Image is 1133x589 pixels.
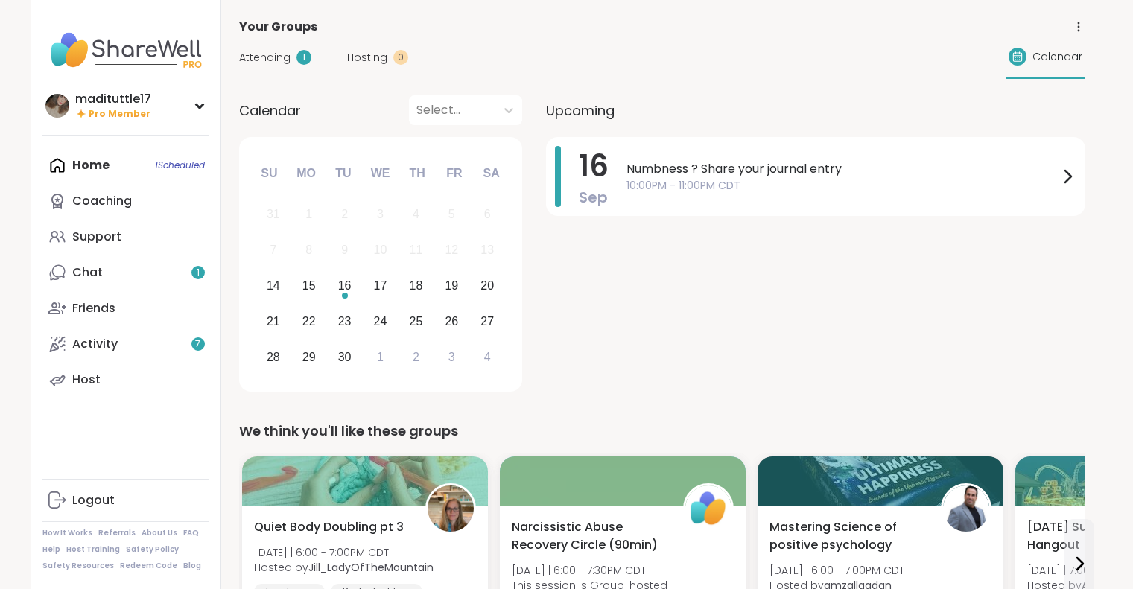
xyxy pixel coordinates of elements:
[338,276,352,296] div: 16
[72,229,121,245] div: Support
[400,305,432,337] div: Choose Thursday, September 25th, 2025
[364,270,396,302] div: Choose Wednesday, September 17th, 2025
[42,255,209,290] a: Chat1
[75,91,151,107] div: madituttle17
[1032,49,1082,65] span: Calendar
[438,157,471,190] div: Fr
[293,270,325,302] div: Choose Monday, September 15th, 2025
[195,338,200,351] span: 7
[293,199,325,231] div: Not available Monday, September 1st, 2025
[484,204,491,224] div: 6
[410,311,423,331] div: 25
[410,276,423,296] div: 18
[305,204,312,224] div: 1
[267,347,280,367] div: 28
[512,518,667,554] span: Narcissistic Abuse Recovery Circle (90min)
[42,326,209,362] a: Activity7
[377,347,384,367] div: 1
[296,50,311,65] div: 1
[258,341,290,373] div: Choose Sunday, September 28th, 2025
[267,276,280,296] div: 14
[302,276,316,296] div: 15
[413,347,419,367] div: 2
[338,311,352,331] div: 23
[546,101,615,121] span: Upcoming
[685,485,731,532] img: ShareWell
[258,199,290,231] div: Not available Sunday, August 31st, 2025
[42,290,209,326] a: Friends
[72,372,101,388] div: Host
[436,235,468,267] div: Not available Friday, September 12th, 2025
[42,24,209,76] img: ShareWell Nav Logo
[341,204,348,224] div: 2
[42,561,114,571] a: Safety Resources
[72,193,132,209] div: Coaching
[364,305,396,337] div: Choose Wednesday, September 24th, 2025
[89,108,150,121] span: Pro Member
[183,528,199,538] a: FAQ
[475,157,507,190] div: Sa
[400,341,432,373] div: Choose Thursday, October 2nd, 2025
[445,311,458,331] div: 26
[293,341,325,373] div: Choose Monday, September 29th, 2025
[428,485,474,532] img: Jill_LadyOfTheMountain
[293,305,325,337] div: Choose Monday, September 22nd, 2025
[197,267,200,279] span: 1
[254,560,434,575] span: Hosted by
[329,341,361,373] div: Choose Tuesday, September 30th, 2025
[45,94,69,118] img: madituttle17
[308,560,434,575] b: Jill_LadyOfTheMountain
[436,199,468,231] div: Not available Friday, September 5th, 2025
[338,347,352,367] div: 30
[400,235,432,267] div: Not available Thursday, September 11th, 2025
[267,311,280,331] div: 21
[579,145,609,187] span: 16
[448,347,455,367] div: 3
[626,160,1059,178] span: Numbness ? Share your journal entry
[484,347,491,367] div: 4
[769,518,924,554] span: Mastering Science of positive psychology
[302,347,316,367] div: 29
[254,518,404,536] span: Quiet Body Doubling pt 3
[401,157,434,190] div: Th
[120,561,177,571] a: Redeem Code
[72,336,118,352] div: Activity
[445,240,458,260] div: 12
[239,421,1085,442] div: We think you'll like these groups
[42,544,60,555] a: Help
[448,204,455,224] div: 5
[400,199,432,231] div: Not available Thursday, September 4th, 2025
[626,178,1059,194] span: 10:00PM - 11:00PM CDT
[72,264,103,281] div: Chat
[579,187,608,208] span: Sep
[253,157,285,190] div: Su
[293,235,325,267] div: Not available Monday, September 8th, 2025
[302,311,316,331] div: 22
[413,204,419,224] div: 4
[472,341,504,373] div: Choose Saturday, October 4th, 2025
[42,219,209,255] a: Support
[254,545,434,560] span: [DATE] | 6:00 - 7:00PM CDT
[239,50,291,66] span: Attending
[256,197,505,375] div: month 2025-09
[364,157,396,190] div: We
[364,199,396,231] div: Not available Wednesday, September 3rd, 2025
[239,18,317,36] span: Your Groups
[42,362,209,398] a: Host
[270,240,276,260] div: 7
[364,235,396,267] div: Not available Wednesday, September 10th, 2025
[377,204,384,224] div: 3
[341,240,348,260] div: 9
[258,305,290,337] div: Choose Sunday, September 21st, 2025
[374,276,387,296] div: 17
[267,204,280,224] div: 31
[66,544,120,555] a: Host Training
[943,485,989,532] img: amzallagdan
[436,341,468,373] div: Choose Friday, October 3rd, 2025
[329,305,361,337] div: Choose Tuesday, September 23rd, 2025
[290,157,323,190] div: Mo
[239,101,301,121] span: Calendar
[410,240,423,260] div: 11
[480,276,494,296] div: 20
[42,528,92,538] a: How It Works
